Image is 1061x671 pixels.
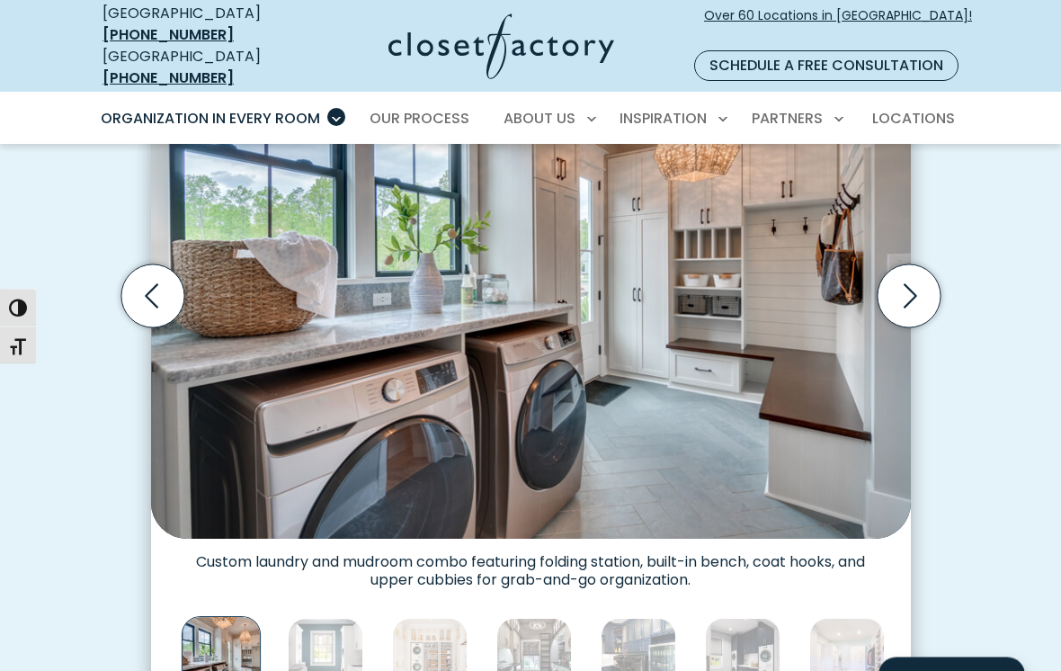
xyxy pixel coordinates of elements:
span: Partners [752,108,823,129]
img: Custom laundry room and mudroom with folding station, built-in bench, coat hooks, and white shake... [151,4,911,540]
nav: Primary Menu [88,94,973,144]
button: Next slide [870,258,948,335]
span: Over 60 Locations in [GEOGRAPHIC_DATA]! [704,6,972,44]
span: Inspiration [620,108,707,129]
span: Organization in Every Room [101,108,320,129]
a: [PHONE_NUMBER] [103,24,234,45]
figcaption: Custom laundry and mudroom combo featuring folding station, built-in bench, coat hooks, and upper... [151,540,911,590]
a: [PHONE_NUMBER] [103,67,234,88]
div: [GEOGRAPHIC_DATA] [103,46,299,89]
div: [GEOGRAPHIC_DATA] [103,3,299,46]
img: Closet Factory Logo [388,13,614,79]
span: Our Process [370,108,469,129]
span: Locations [872,108,955,129]
span: About Us [504,108,575,129]
button: Previous slide [114,258,192,335]
a: Schedule a Free Consultation [694,50,958,81]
